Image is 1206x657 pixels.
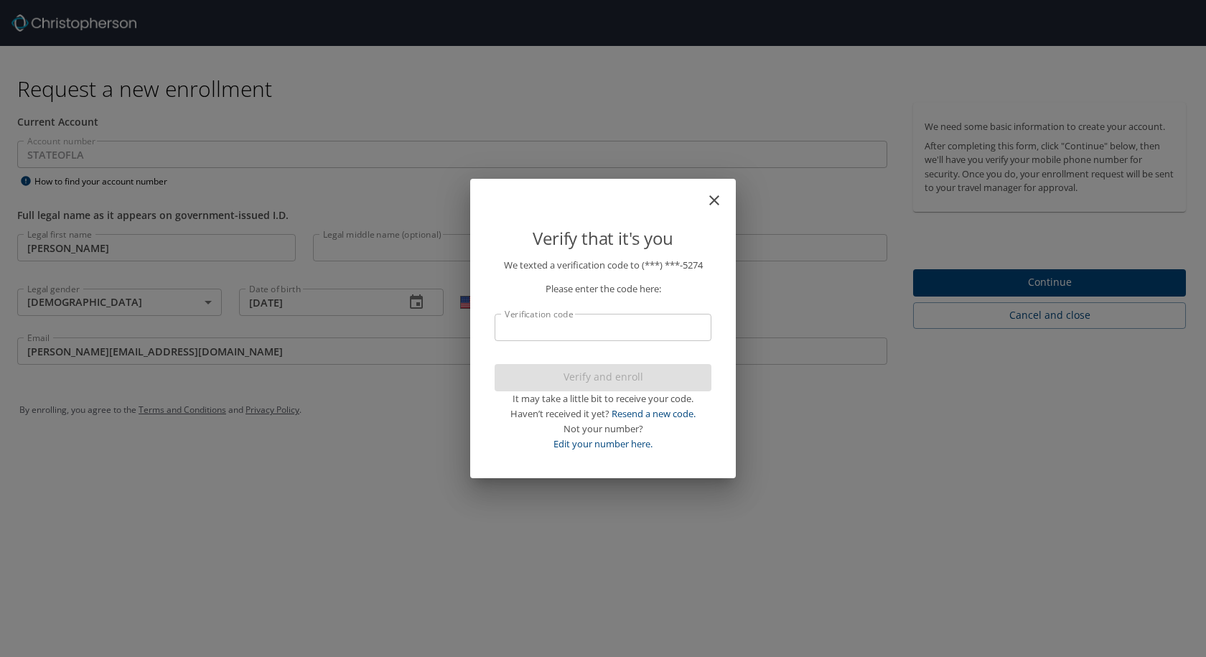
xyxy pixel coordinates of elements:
div: Not your number? [495,421,711,437]
a: Resend a new code. [612,407,696,420]
p: Verify that it's you [495,225,711,252]
div: Haven’t received it yet? [495,406,711,421]
a: Edit your number here. [553,437,653,450]
button: close [713,185,730,202]
p: Please enter the code here: [495,281,711,297]
p: We texted a verification code to (***) ***- 5274 [495,258,711,273]
div: It may take a little bit to receive your code. [495,391,711,406]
